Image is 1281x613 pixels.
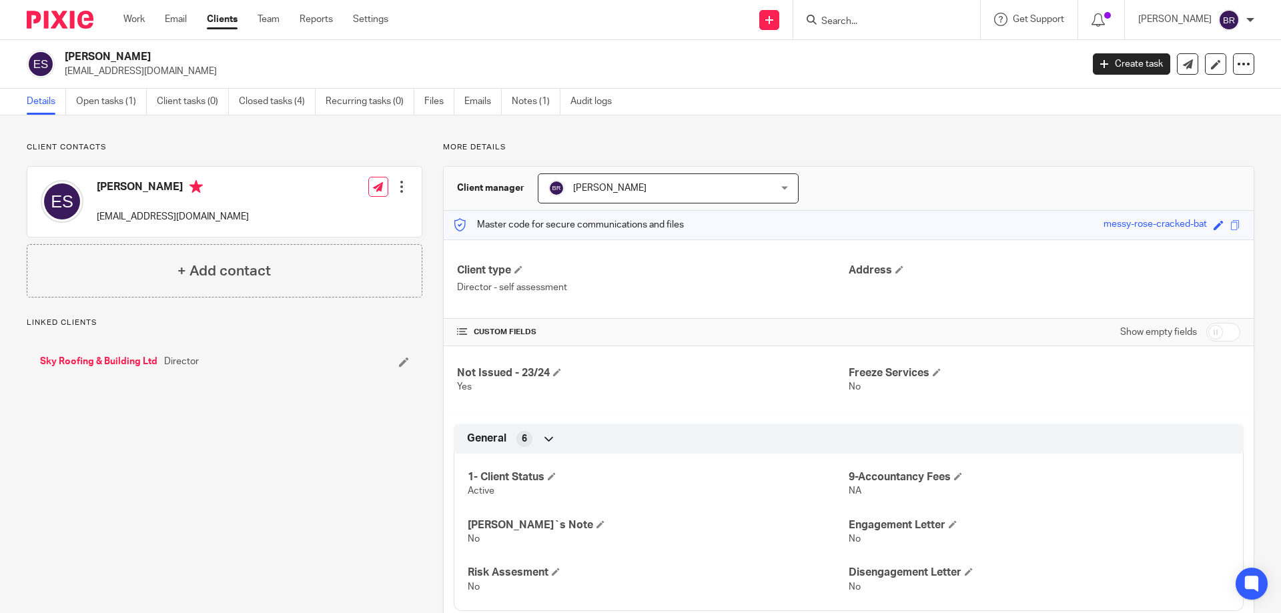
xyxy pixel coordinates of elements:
[1120,326,1197,339] label: Show empty fields
[353,13,388,26] a: Settings
[468,534,480,544] span: No
[239,89,316,115] a: Closed tasks (4)
[457,366,849,380] h4: Not Issued - 23/24
[464,89,502,115] a: Emails
[849,534,861,544] span: No
[457,327,849,338] h4: CUSTOM FIELDS
[468,566,849,580] h4: Risk Assesment
[27,89,66,115] a: Details
[820,16,940,28] input: Search
[443,142,1254,153] p: More details
[1093,53,1170,75] a: Create task
[97,180,249,197] h4: [PERSON_NAME]
[849,582,861,592] span: No
[570,89,622,115] a: Audit logs
[849,382,861,392] span: No
[97,210,249,223] p: [EMAIL_ADDRESS][DOMAIN_NAME]
[123,13,145,26] a: Work
[424,89,454,115] a: Files
[849,263,1240,277] h4: Address
[1104,217,1207,233] div: messy-rose-cracked-bat
[300,13,333,26] a: Reports
[1138,13,1212,26] p: [PERSON_NAME]
[41,180,83,223] img: svg%3E
[457,382,472,392] span: Yes
[512,89,560,115] a: Notes (1)
[326,89,414,115] a: Recurring tasks (0)
[1218,9,1240,31] img: svg%3E
[27,50,55,78] img: svg%3E
[1013,15,1064,24] span: Get Support
[849,366,1240,380] h4: Freeze Services
[849,566,1230,580] h4: Disengagement Letter
[177,261,271,281] h4: + Add contact
[40,355,157,368] a: Sky Roofing & Building Ltd
[573,183,647,193] span: [PERSON_NAME]
[27,318,422,328] p: Linked clients
[164,355,199,368] span: Director
[467,432,506,446] span: General
[27,142,422,153] p: Client contacts
[65,50,871,64] h2: [PERSON_NAME]
[457,281,849,294] p: Director - self assessment
[522,432,527,446] span: 6
[65,65,1073,78] p: [EMAIL_ADDRESS][DOMAIN_NAME]
[165,13,187,26] a: Email
[849,470,1230,484] h4: 9-Accountancy Fees
[457,181,524,195] h3: Client manager
[468,582,480,592] span: No
[454,218,684,231] p: Master code for secure communications and files
[468,518,849,532] h4: [PERSON_NAME]`s Note
[849,486,861,496] span: NA
[468,486,494,496] span: Active
[468,470,849,484] h4: 1- Client Status
[207,13,238,26] a: Clients
[457,263,849,277] h4: Client type
[258,13,280,26] a: Team
[849,518,1230,532] h4: Engagement Letter
[76,89,147,115] a: Open tasks (1)
[27,11,93,29] img: Pixie
[189,180,203,193] i: Primary
[157,89,229,115] a: Client tasks (0)
[548,180,564,196] img: svg%3E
